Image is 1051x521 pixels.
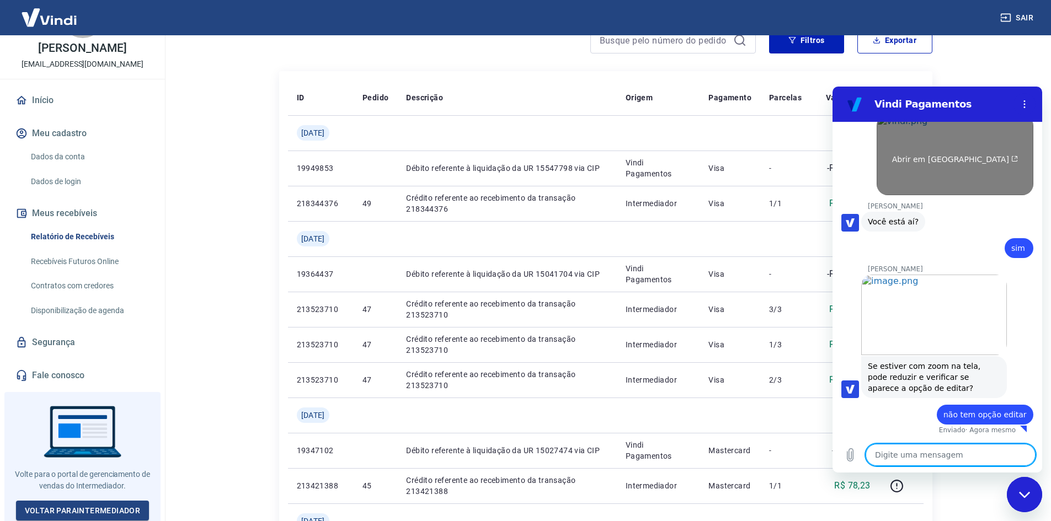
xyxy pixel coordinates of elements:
[829,197,871,210] p: R$ 971,44
[998,8,1038,28] button: Sair
[626,263,691,285] p: Vindi Pagamentos
[406,475,607,497] p: Crédito referente ao recebimento da transação 213421388
[297,480,345,491] p: 213421388
[626,304,691,315] p: Intermediador
[708,339,751,350] p: Visa
[13,330,152,355] a: Segurança
[626,480,691,491] p: Intermediador
[26,225,152,248] a: Relatório de Recebíveis
[708,163,751,174] p: Visa
[829,303,871,316] p: R$ 160,44
[829,373,871,386] p: R$ 160,42
[406,192,607,214] p: Crédito referente ao recebimento da transação 218344376
[829,338,871,351] p: R$ 160,42
[769,480,802,491] p: 1/1
[769,304,802,315] p: 3/3
[362,92,388,103] p: Pedido
[406,163,607,174] p: Débito referente à liquidação da UR 15547798 via CIP
[626,92,653,103] p: Origem
[626,198,691,209] p: Intermediador
[769,92,802,103] p: Parcelas
[297,374,345,385] p: 213523710
[26,250,152,273] a: Recebíveis Futuros Online
[769,163,802,174] p: -
[13,201,152,225] button: Meus recebíveis
[708,268,751,280] p: Visa
[406,92,443,103] p: Descrição
[301,410,325,421] span: [DATE]
[833,87,1042,472] iframe: Janela de mensagens
[600,32,729,49] input: Busque pelo número do pedido
[301,233,325,244] span: [DATE]
[769,198,802,209] p: 1/1
[406,268,607,280] p: Débito referente à liquidação da UR 15041704 via CIP
[769,268,802,280] p: -
[38,42,126,54] p: [PERSON_NAME]
[26,299,152,322] a: Disponibilização de agenda
[301,127,325,138] span: [DATE]
[827,162,871,175] p: -R$ 971,44
[708,374,751,385] p: Visa
[26,146,152,168] a: Dados da conta
[297,92,305,103] p: ID
[406,445,607,456] p: Débito referente à liquidação da UR 15027474 via CIP
[769,27,844,53] button: Filtros
[1007,477,1042,512] iframe: Botão para abrir a janela de mensagens, conversa em andamento
[826,92,862,103] p: Valor Líq.
[406,369,607,391] p: Crédito referente ao recebimento da transação 213523710
[834,479,870,492] p: R$ 78,23
[406,298,607,320] p: Crédito referente ao recebimento da transação 213523710
[13,88,152,112] a: Início
[26,275,152,297] a: Contratos com credores
[362,304,388,315] p: 47
[708,480,751,491] p: Mastercard
[362,374,388,385] p: 47
[13,1,85,34] img: Vindi
[13,121,152,146] button: Meu cadastro
[16,501,150,521] a: Voltar paraIntermediador
[22,58,143,70] p: [EMAIL_ADDRESS][DOMAIN_NAME]
[626,339,691,350] p: Intermediador
[26,170,152,193] a: Dados de login
[362,480,388,491] p: 45
[827,267,871,281] p: -R$ 481,28
[297,198,345,209] p: 218344376
[857,27,932,53] button: Exportar
[297,268,345,280] p: 19364437
[297,163,345,174] p: 19949853
[13,363,152,388] a: Fale conosco
[362,198,388,209] p: 49
[708,198,751,209] p: Visa
[406,334,607,356] p: Crédito referente ao recebimento da transação 213523710
[297,339,345,350] p: 213523710
[297,445,345,456] p: 19347102
[708,304,751,315] p: Visa
[362,339,388,350] p: 47
[626,374,691,385] p: Intermediador
[297,304,345,315] p: 213523710
[626,157,691,179] p: Vindi Pagamentos
[708,92,751,103] p: Pagamento
[708,445,751,456] p: Mastercard
[769,374,802,385] p: 2/3
[769,339,802,350] p: 1/3
[626,439,691,461] p: Vindi Pagamentos
[769,445,802,456] p: -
